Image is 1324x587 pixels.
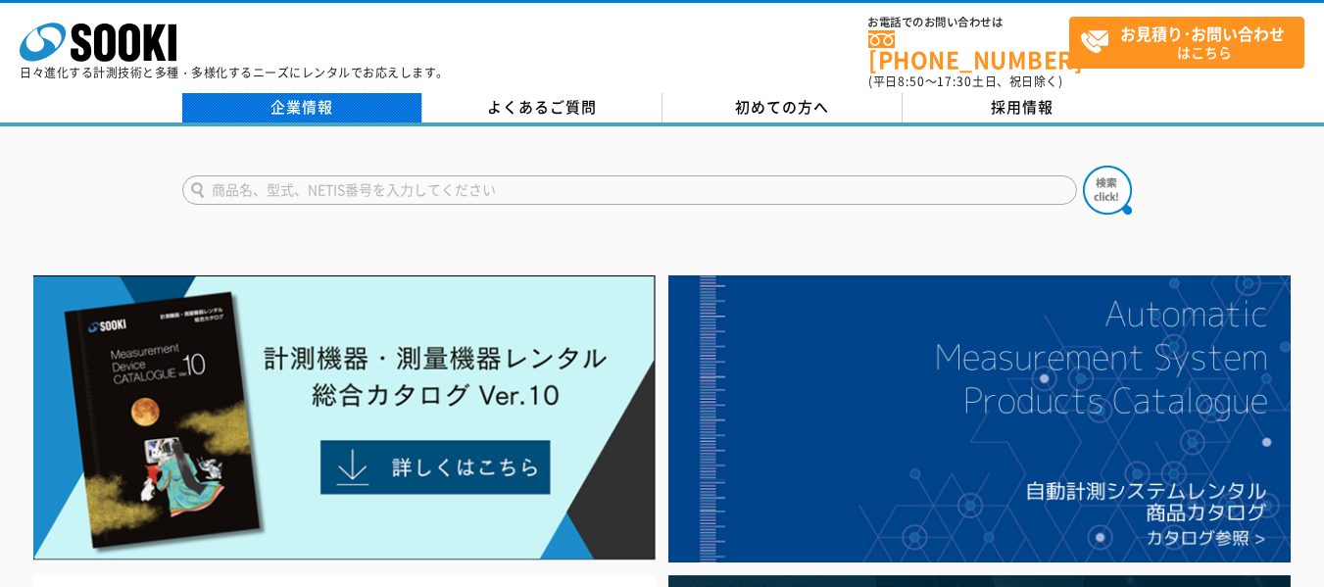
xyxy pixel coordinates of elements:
img: Catalog Ver10 [33,275,656,561]
span: (平日 ～ 土日、祝日除く) [868,73,1062,90]
span: はこちら [1080,18,1303,67]
a: [PHONE_NUMBER] [868,30,1069,71]
a: 初めての方へ [662,93,903,122]
input: 商品名、型式、NETIS番号を入力してください [182,175,1077,205]
p: 日々進化する計測技術と多種・多様化するニーズにレンタルでお応えします。 [20,67,449,78]
span: 8:50 [898,73,925,90]
a: 企業情報 [182,93,422,122]
span: 初めての方へ [735,96,829,118]
span: お電話でのお問い合わせは [868,17,1069,28]
a: お見積り･お問い合わせはこちら [1069,17,1304,69]
img: btn_search.png [1083,166,1132,215]
span: 17:30 [937,73,972,90]
img: 自動計測システムカタログ [668,275,1291,563]
strong: お見積り･お問い合わせ [1120,22,1285,45]
a: よくあるご質問 [422,93,662,122]
a: 採用情報 [903,93,1143,122]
